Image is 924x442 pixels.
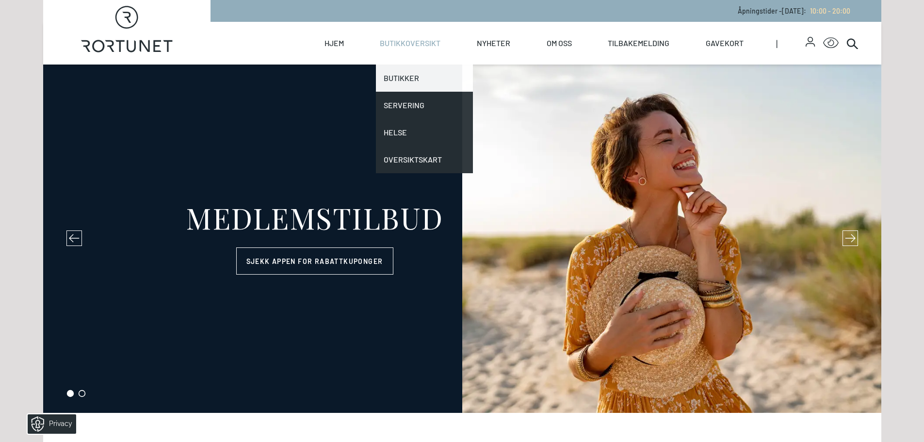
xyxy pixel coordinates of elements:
[608,22,669,65] a: Tilbakemelding
[186,203,443,232] div: MEDLEMSTILBUD
[376,146,473,173] a: Oversiktskart
[547,22,572,65] a: Om oss
[477,22,510,65] a: Nyheter
[823,35,839,51] button: Open Accessibility Menu
[376,65,473,92] a: Butikker
[776,22,806,65] span: |
[806,7,850,15] a: 10:00 - 20:00
[10,411,89,437] iframe: Manage Preferences
[706,22,744,65] a: Gavekort
[43,65,881,413] section: carousel-slider
[236,247,393,275] a: Sjekk appen for rabattkuponger
[376,92,473,119] a: Servering
[738,6,850,16] p: Åpningstider - [DATE] :
[43,65,881,413] div: slide 1 of 2
[380,22,440,65] a: Butikkoversikt
[324,22,344,65] a: Hjem
[376,119,473,146] a: Helse
[810,7,850,15] span: 10:00 - 20:00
